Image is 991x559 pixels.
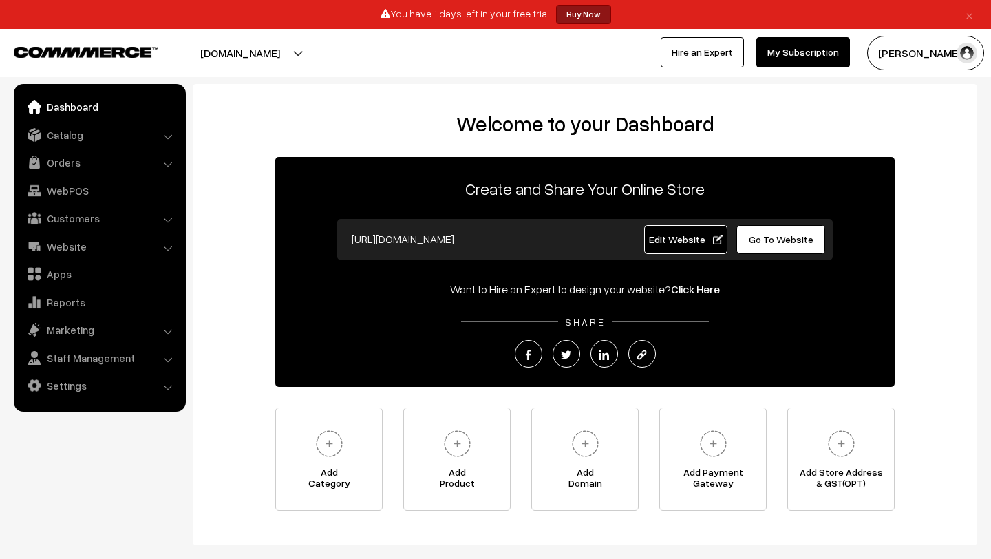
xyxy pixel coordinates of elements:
[17,178,181,203] a: WebPOS
[649,233,723,245] span: Edit Website
[404,467,510,494] span: Add Product
[17,262,181,286] a: Apps
[14,47,158,57] img: COMMMERCE
[438,425,476,463] img: plus.svg
[17,150,181,175] a: Orders
[749,233,813,245] span: Go To Website
[867,36,984,70] button: [PERSON_NAME]
[736,225,825,254] a: Go To Website
[275,408,383,511] a: AddCategory
[17,94,181,119] a: Dashboard
[788,467,894,494] span: Add Store Address & GST(OPT)
[403,408,511,511] a: AddProduct
[787,408,895,511] a: Add Store Address& GST(OPT)
[661,37,744,67] a: Hire an Expert
[17,317,181,342] a: Marketing
[556,5,611,24] a: Buy Now
[644,225,728,254] a: Edit Website
[152,36,328,70] button: [DOMAIN_NAME]
[822,425,860,463] img: plus.svg
[659,408,767,511] a: Add PaymentGateway
[671,282,720,296] a: Click Here
[276,467,382,494] span: Add Category
[532,467,638,494] span: Add Domain
[17,373,181,398] a: Settings
[17,123,181,147] a: Catalog
[566,425,604,463] img: plus.svg
[14,43,134,59] a: COMMMERCE
[206,112,963,136] h2: Welcome to your Dashboard
[310,425,348,463] img: plus.svg
[531,408,639,511] a: AddDomain
[558,316,612,328] span: SHARE
[660,467,766,494] span: Add Payment Gateway
[5,5,986,24] div: You have 1 days left in your free trial
[17,206,181,231] a: Customers
[17,234,181,259] a: Website
[756,37,850,67] a: My Subscription
[275,281,895,297] div: Want to Hire an Expert to design your website?
[960,6,979,23] a: ×
[17,290,181,315] a: Reports
[957,43,977,63] img: user
[17,346,181,370] a: Staff Management
[694,425,732,463] img: plus.svg
[275,176,895,201] p: Create and Share Your Online Store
